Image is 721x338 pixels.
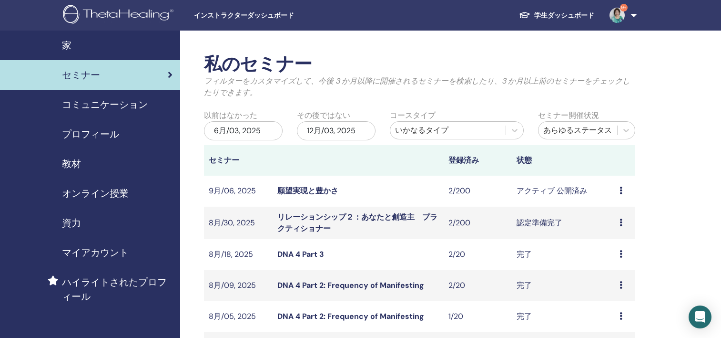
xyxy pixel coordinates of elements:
[444,145,512,176] th: 登録済み
[62,275,173,304] span: ハイライトされたプロフィール
[62,245,129,260] span: マイアカウント
[277,186,338,196] a: 願望実現と豊かさ
[511,7,602,24] a: 学生ダッシュボード
[204,110,257,121] label: 以前はなかった
[512,207,614,239] td: 認定準備完了
[444,301,512,332] td: 1/20
[277,311,424,321] a: DNA 4 Part 2: Frequency of Manifesting
[620,4,628,11] span: 9+
[512,239,614,270] td: 完了
[204,270,273,301] td: 8月/09, 2025
[62,157,81,171] span: 教材
[689,306,711,328] div: Open Intercom Messenger
[62,97,148,112] span: コミュニケーション
[512,176,614,207] td: アクティブ 公開済み
[297,121,376,140] div: 12月/03, 2025
[204,239,273,270] td: 8月/18, 2025
[519,11,530,19] img: graduation-cap-white.svg
[63,5,177,26] img: logo.png
[194,11,337,21] span: インストラクターダッシュボード
[512,270,614,301] td: 完了
[277,249,324,259] a: DNA 4 Part 3
[444,239,512,270] td: 2/20
[62,216,81,230] span: 資力
[204,145,273,176] th: セミナー
[62,38,71,53] span: 家
[609,8,625,23] img: default.jpg
[204,53,635,75] h2: 私のセミナー
[444,176,512,207] td: 2/200
[390,110,436,121] label: コースタイプ
[204,301,273,332] td: 8月/05, 2025
[512,145,614,176] th: 状態
[204,121,283,140] div: 6月/03, 2025
[395,125,501,136] div: いかなるタイプ
[62,127,119,141] span: プロフィール
[62,186,129,201] span: オンライン授業
[204,207,273,239] td: 8月/30, 2025
[512,301,614,332] td: 完了
[538,110,599,121] label: セミナー開催状況
[444,270,512,301] td: 2/20
[277,280,424,290] a: DNA 4 Part 2: Frequency of Manifesting
[297,110,350,121] label: その後ではない
[204,75,635,98] p: フィルターをカスタマイズして、今後 3 か月以降に開催されるセミナーを検索したり、3 か月以上前のセミナーをチェックしたりできます。
[277,212,437,233] a: リレーションシップ２：あなたと創造主 プラクティショナー
[204,176,273,207] td: 9月/06, 2025
[543,125,612,136] div: あらゆるステータス
[444,207,512,239] td: 2/200
[62,68,100,82] span: セミナー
